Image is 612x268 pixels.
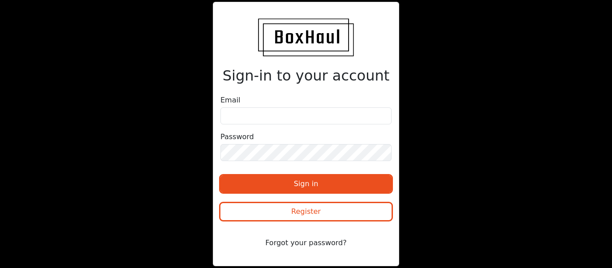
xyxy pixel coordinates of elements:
[220,238,392,247] a: Forgot your password?
[258,18,354,56] img: BoxHaul
[220,175,392,192] button: Sign in
[220,132,254,142] label: Password
[220,203,392,220] button: Register
[220,234,392,251] button: Forgot your password?
[220,95,240,106] label: Email
[220,67,392,84] h2: Sign-in to your account
[220,209,392,217] a: Register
